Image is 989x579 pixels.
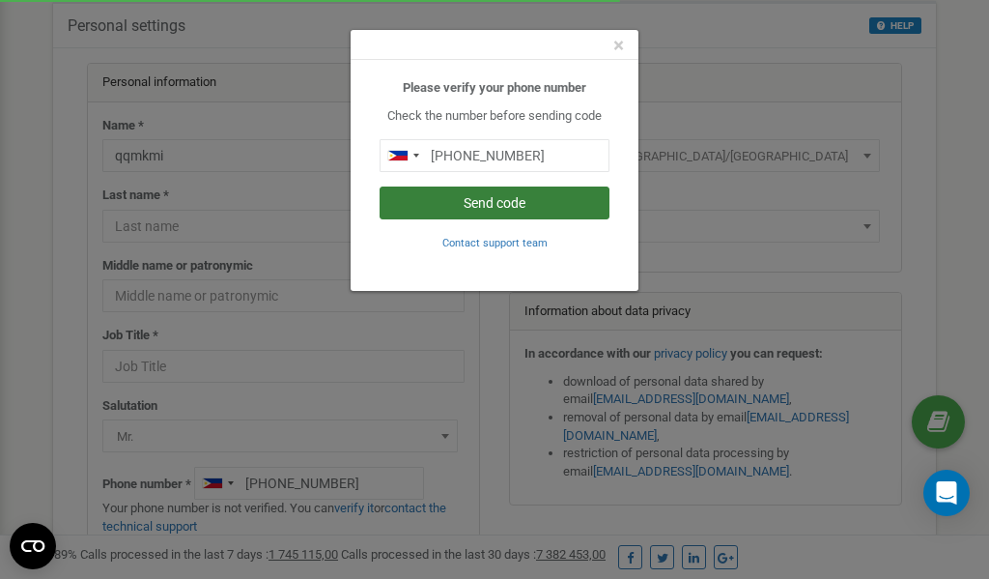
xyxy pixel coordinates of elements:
[380,107,609,126] p: Check the number before sending code
[380,139,609,172] input: 0905 123 4567
[613,34,624,57] span: ×
[442,237,548,249] small: Contact support team
[380,187,609,219] button: Send code
[403,80,586,95] b: Please verify your phone number
[10,523,56,569] button: Open CMP widget
[923,470,970,516] div: Open Intercom Messenger
[613,36,624,56] button: Close
[442,235,548,249] a: Contact support team
[381,140,425,171] div: Telephone country code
